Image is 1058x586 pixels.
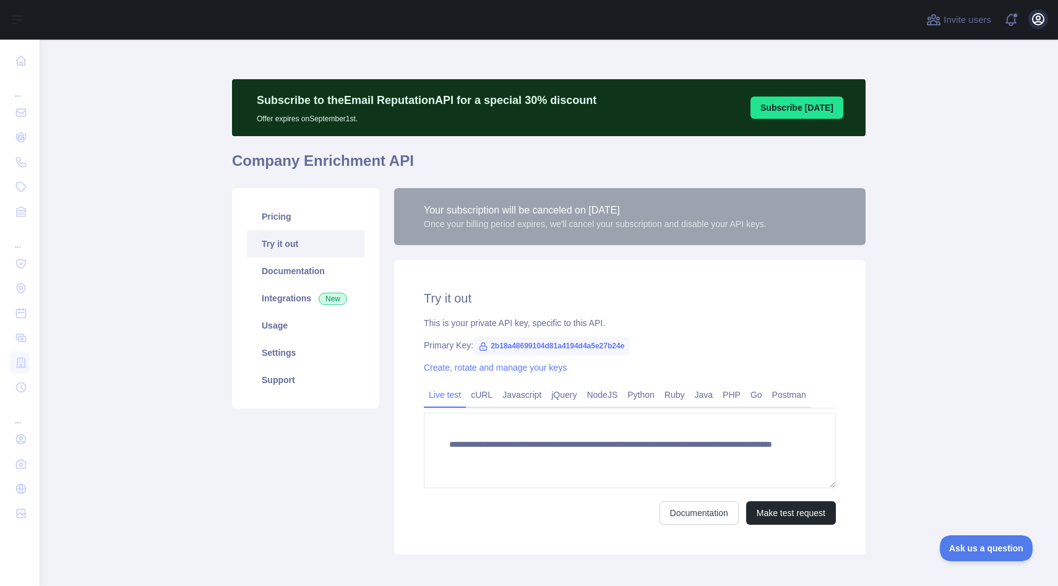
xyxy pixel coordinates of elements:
[10,225,30,250] div: ...
[424,218,767,230] div: Once your billing period expires, we'll cancel your subscription and disable your API keys.
[257,109,596,124] p: Offer expires on September 1st.
[247,312,364,339] a: Usage
[10,401,30,426] div: ...
[424,203,767,218] div: Your subscription will be canceled on [DATE]
[718,385,746,405] a: PHP
[746,385,767,405] a: Go
[767,385,811,405] a: Postman
[424,317,836,329] div: This is your private API key, specific to this API.
[497,385,546,405] a: Javascript
[546,385,582,405] a: jQuery
[944,13,991,27] span: Invite users
[924,10,994,30] button: Invite users
[746,501,836,525] button: Make test request
[424,385,466,405] a: Live test
[466,385,497,405] a: cURL
[622,385,660,405] a: Python
[247,203,364,230] a: Pricing
[940,535,1033,561] iframe: Toggle Customer Support
[247,285,364,312] a: Integrations New
[247,230,364,257] a: Try it out
[750,97,843,119] button: Subscribe [DATE]
[424,339,836,351] div: Primary Key:
[660,385,690,405] a: Ruby
[247,366,364,394] a: Support
[424,363,567,373] a: Create, rotate and manage your keys
[247,339,364,366] a: Settings
[319,293,347,305] span: New
[10,74,30,99] div: ...
[232,151,866,181] h1: Company Enrichment API
[582,385,622,405] a: NodeJS
[660,501,739,525] a: Documentation
[690,385,718,405] a: Java
[424,290,836,307] h2: Try it out
[473,337,629,355] span: 2b18a48699104d81a4194d4a5e27b24e
[247,257,364,285] a: Documentation
[257,92,596,109] p: Subscribe to the Email Reputation API for a special 30 % discount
